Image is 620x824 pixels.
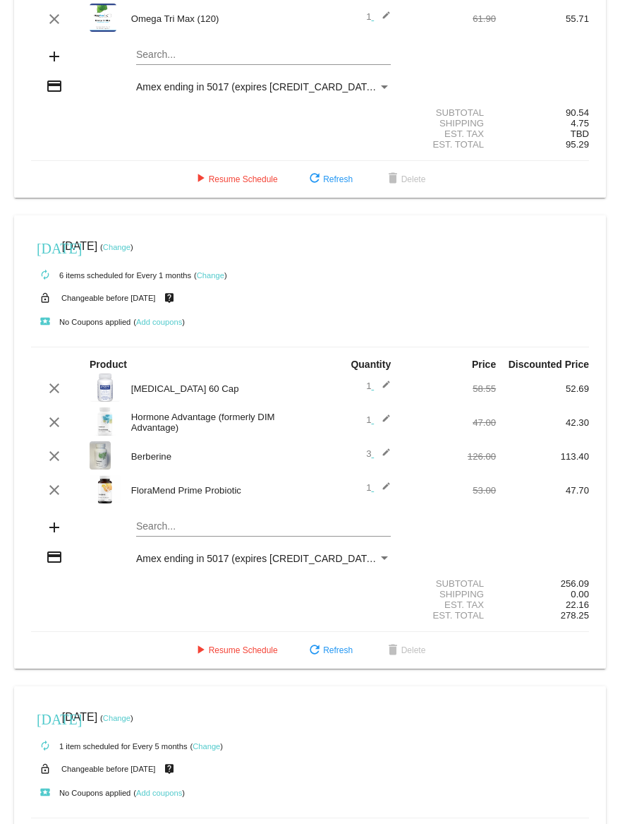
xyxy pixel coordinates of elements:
[384,645,426,655] span: Delete
[384,171,401,188] mat-icon: delete
[351,359,391,370] strong: Quantity
[496,578,589,589] div: 256.09
[103,243,130,251] a: Change
[161,760,178,778] mat-icon: live_help
[100,714,133,722] small: ( )
[136,81,391,92] mat-select: Payment Method
[403,383,496,394] div: 58.55
[496,383,589,394] div: 52.69
[190,742,223,751] small: ( )
[403,451,496,462] div: 126.00
[561,610,589,621] span: 278.25
[161,289,178,307] mat-icon: live_help
[46,78,63,95] mat-icon: credit_card
[46,448,63,465] mat-icon: clear
[37,267,54,284] mat-icon: autorenew
[193,742,220,751] a: Change
[103,714,130,722] a: Change
[46,11,63,28] mat-icon: clear
[403,599,496,610] div: Est. Tax
[90,374,121,402] img: Alpha-Lipoic-Acid-600-mg-label.png
[136,521,391,532] input: Search...
[384,643,401,659] mat-icon: delete
[37,784,54,801] mat-icon: local_play
[496,107,589,118] div: 90.54
[124,451,310,462] div: Berberine
[61,294,156,302] small: Changeable before [DATE]
[192,171,209,188] mat-icon: play_arrow
[374,414,391,431] mat-icon: edit
[374,448,391,465] mat-icon: edit
[124,412,310,433] div: Hormone Advantage (formerly DIM Advantage)
[509,359,589,370] strong: Discounted Price
[366,448,391,459] span: 3
[496,485,589,496] div: 47.70
[496,417,589,428] div: 42.30
[37,738,54,755] mat-icon: autorenew
[37,239,54,256] mat-icon: [DATE]
[366,381,391,391] span: 1
[571,118,589,129] span: 4.75
[133,789,185,797] small: ( )
[472,359,496,370] strong: Price
[403,417,496,428] div: 47.00
[124,13,310,24] div: Omega Tri Max (120)
[46,549,63,566] mat-icon: credit_card
[133,318,185,326] small: ( )
[181,167,289,192] button: Resume Schedule
[124,383,310,394] div: [MEDICAL_DATA] 60 Cap
[31,271,191,280] small: 6 items scheduled for Every 1 months
[197,271,224,280] a: Change
[403,13,496,24] div: 61.90
[31,318,130,326] small: No Coupons applied
[90,475,121,503] img: FloraMend-Prime-label.png
[31,742,188,751] small: 1 item scheduled for Every 5 months
[46,482,63,498] mat-icon: clear
[192,174,278,184] span: Resume Schedule
[46,519,63,536] mat-icon: add
[90,4,116,32] img: Omega-Tri-Max-label.png
[403,610,496,621] div: Est. Total
[306,643,323,659] mat-icon: refresh
[403,107,496,118] div: Subtotal
[374,380,391,397] mat-icon: edit
[295,167,364,192] button: Refresh
[46,414,63,431] mat-icon: clear
[136,49,391,61] input: Search...
[124,485,310,496] div: FloraMend Prime Probiotic
[366,11,391,22] span: 1
[403,485,496,496] div: 53.00
[571,589,589,599] span: 0.00
[295,638,364,663] button: Refresh
[90,441,111,470] img: Berberine-label-scaled-e1662645620683.jpg
[403,129,496,139] div: Est. Tax
[136,553,391,564] mat-select: Payment Method
[31,789,130,797] small: No Coupons applied
[181,638,289,663] button: Resume Schedule
[496,451,589,462] div: 113.40
[306,171,323,188] mat-icon: refresh
[46,48,63,65] mat-icon: add
[100,243,133,251] small: ( )
[192,645,278,655] span: Resume Schedule
[306,174,353,184] span: Refresh
[373,167,437,192] button: Delete
[403,118,496,129] div: Shipping
[571,129,589,139] span: TBD
[192,643,209,659] mat-icon: play_arrow
[61,765,156,773] small: Changeable before [DATE]
[136,789,182,797] a: Add coupons
[566,139,589,150] span: 95.29
[403,139,496,150] div: Est. Total
[37,314,54,330] mat-icon: local_play
[374,11,391,28] mat-icon: edit
[136,81,379,92] span: Amex ending in 5017 (expires [CREDIT_CARD_DATA])
[37,289,54,307] mat-icon: lock_open
[566,599,589,610] span: 22.16
[46,380,63,397] mat-icon: clear
[37,760,54,778] mat-icon: lock_open
[90,407,121,436] img: Hormone-Advantage-label.png
[136,318,182,326] a: Add coupons
[136,553,379,564] span: Amex ending in 5017 (expires [CREDIT_CARD_DATA])
[373,638,437,663] button: Delete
